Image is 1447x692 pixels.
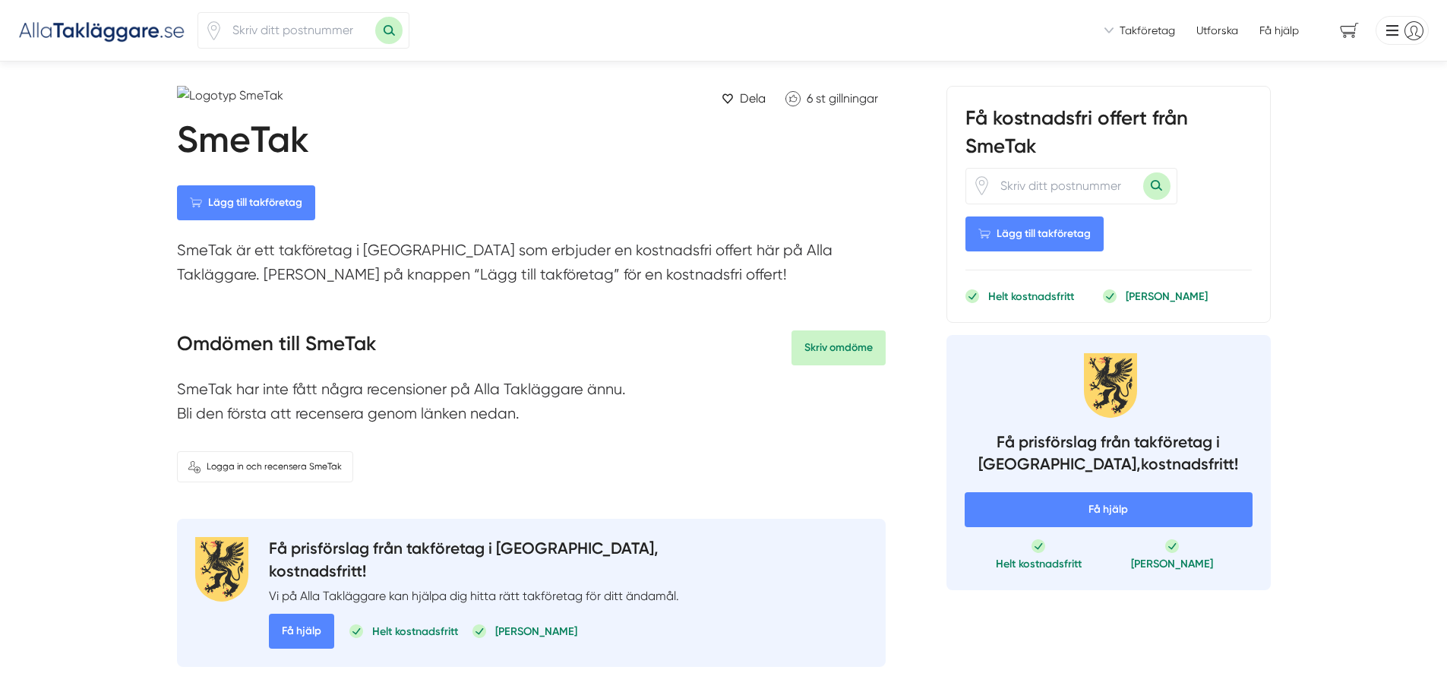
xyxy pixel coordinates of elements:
span: 6 [807,91,813,106]
a: Dela [716,86,772,111]
a: Utforska [1196,23,1238,38]
a: Klicka för att gilla SmeTak [778,86,886,111]
button: Sök med postnummer [1143,172,1171,200]
input: Skriv ditt postnummer [223,13,375,48]
svg: Pin / Karta [204,21,223,40]
p: [PERSON_NAME] [495,624,577,639]
span: Dela [740,89,766,108]
span: navigation-cart [1329,17,1370,44]
span: Logga in och recensera SmeTak [207,460,342,474]
h4: Få prisförslag från takföretag i [GEOGRAPHIC_DATA], kostnadsfritt! [965,431,1253,480]
span: Takföretag [1120,23,1175,38]
img: Logotyp SmeTak [177,86,344,105]
a: Logga in och recensera SmeTak [177,451,353,482]
span: Klicka för att använda din position. [972,176,991,195]
img: Alla Takläggare [18,17,185,43]
h3: Få kostnadsfri offert från SmeTak [965,105,1252,167]
h3: Omdömen till SmeTak [177,330,376,365]
span: Få hjälp [1259,23,1299,38]
p: [PERSON_NAME] [1131,556,1213,571]
button: Sök med postnummer [375,17,403,44]
p: [PERSON_NAME] [1126,289,1208,304]
p: Helt kostnadsfritt [988,289,1074,304]
: Lägg till takföretag [965,216,1104,251]
h1: SmeTak [177,118,309,168]
p: Vi på Alla Takläggare kan hjälpa dig hitta rätt takföretag för ditt ändamål. [269,586,679,605]
span: Få hjälp [269,614,334,649]
p: Helt kostnadsfritt [996,556,1082,571]
: Lägg till takföretag [177,185,315,220]
h4: Få prisförslag från takföretag i [GEOGRAPHIC_DATA], kostnadsfritt! [269,537,679,586]
span: st gillningar [816,91,878,106]
span: Få hjälp [965,492,1253,527]
svg: Pin / Karta [972,176,991,195]
span: Klicka för att använda din position. [204,21,223,40]
p: SmeTak har inte fått några recensioner på Alla Takläggare ännu. Bli den första att recensera geno... [177,378,886,433]
a: Skriv omdöme [791,330,886,365]
p: Helt kostnadsfritt [372,624,458,639]
input: Skriv ditt postnummer [991,169,1143,204]
p: SmeTak är ett takföretag i [GEOGRAPHIC_DATA] som erbjuder en kostnadsfri offert här på Alla Taklä... [177,239,886,294]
